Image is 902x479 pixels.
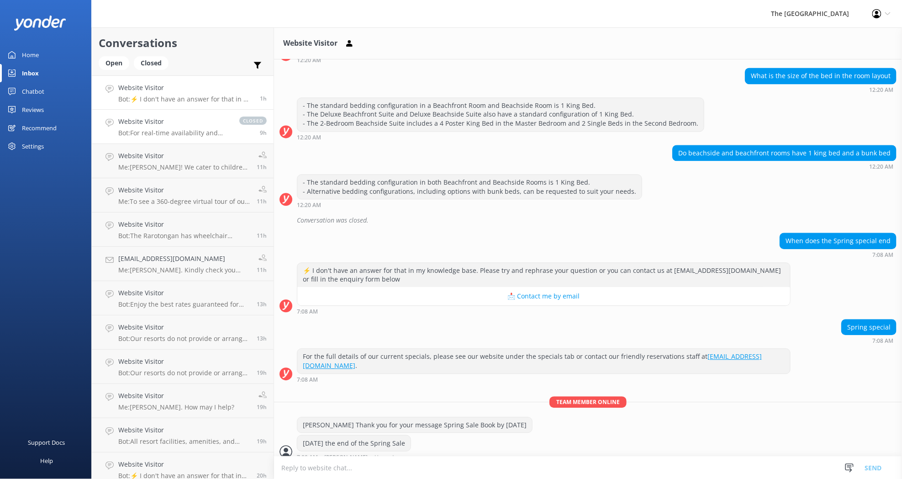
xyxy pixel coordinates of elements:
p: Bot: Our resorts do not provide or arrange transportation services, including airport transfers. ... [118,335,250,343]
div: Chatbot [22,82,44,101]
a: Website VisitorBot:Our resorts do not provide or arrange transportation services, including airpo... [92,315,274,350]
h4: Website Visitor [118,322,250,332]
div: Oct 08 2025 02:20am (UTC -10:00) Pacific/Honolulu [297,134,704,140]
a: Closed [134,58,173,68]
h4: Website Visitor [118,425,250,435]
div: Oct 08 2025 09:09am (UTC -10:00) Pacific/Honolulu [297,454,411,460]
a: Website VisitorBot:Our resorts do not provide or arrange transportation services, including airpo... [92,350,274,384]
h4: [EMAIL_ADDRESS][DOMAIN_NAME] [118,254,250,264]
div: Oct 08 2025 09:08am (UTC -10:00) Pacific/Honolulu [841,337,897,344]
strong: 12:20 AM [297,58,321,63]
span: Oct 08 2025 09:08am (UTC -10:00) Pacific/Honolulu [260,95,267,102]
div: Oct 08 2025 02:20am (UTC -10:00) Pacific/Honolulu [297,57,791,63]
div: ⚡ I don't have an answer for that in my knowledge base. Please try and rephrase your question or ... [297,263,790,287]
div: When does the Spring special end [780,233,896,249]
h4: Website Visitor [118,391,234,401]
strong: 7:08 AM [872,338,893,344]
strong: 12:20 AM [869,164,893,170]
p: Bot: ⚡ I don't have an answer for that in my knowledge base. Please try and rephrase your questio... [118,95,253,103]
p: Bot: For real-time availability and accommodation bookings, please visit [URL][DOMAIN_NAME]. [118,129,230,137]
h4: Website Visitor [118,288,250,298]
p: Me: [PERSON_NAME]. How may I help? [118,403,234,411]
span: Team member online [549,396,627,408]
span: Oct 07 2025 03:09pm (UTC -10:00) Pacific/Honolulu [257,403,267,411]
a: Website VisitorBot:⚡ I don't have an answer for that in my knowledge base. Please try and rephras... [92,75,274,110]
div: [PERSON_NAME] Thank you for your message Spring Sale Book by [DATE] [297,417,532,433]
a: Website VisitorMe:[PERSON_NAME]. How may I help?19h [92,384,274,418]
div: Open [99,56,129,70]
div: Settings [22,137,44,155]
p: Bot: All resort facilities, amenities, and services, including the restaurant, bar, pool, sun lou... [118,437,250,446]
p: Me: [PERSON_NAME]. Kindly check you inbox as I have sent you an email regarding your inquiry. For... [118,266,250,274]
span: Oct 08 2025 01:39am (UTC -10:00) Pacific/Honolulu [260,129,267,137]
div: Oct 08 2025 09:08am (UTC -10:00) Pacific/Honolulu [780,251,897,258]
a: [EMAIL_ADDRESS][DOMAIN_NAME] [303,352,762,370]
span: Oct 07 2025 09:29pm (UTC -10:00) Pacific/Honolulu [257,335,267,342]
span: • Unread [371,455,394,460]
a: Website VisitorBot:Enjoy the best rates guaranteed for direct bookings by using Promo Code TRBRL.... [92,281,274,315]
strong: 12:20 AM [869,87,893,93]
div: [DATE] the end of the Spring Sale [297,436,411,451]
div: Conversation was closed. [297,213,897,228]
div: Oct 08 2025 09:08am (UTC -10:00) Pacific/Honolulu [297,376,791,383]
p: Bot: Enjoy the best rates guaranteed for direct bookings by using Promo Code TRBRL. Book now and ... [118,300,250,309]
div: - The standard bedding configuration in a Beachfront Room and Beachside Room is 1 King Bed. - The... [297,98,704,131]
div: Recommend [22,119,57,137]
a: Website VisitorBot:All resort facilities, amenities, and services, including the restaurant, bar,... [92,418,274,452]
div: Reviews [22,101,44,119]
p: Bot: Our resorts do not provide or arrange transportation services, including airport transfers. ... [118,369,250,377]
strong: 7:08 AM [297,377,318,383]
div: Do beachside and beachfront rooms have 1 king bed and a bunk bed [673,145,896,161]
p: Me: To see a 360-degree virtual tour of our rooms, please visit [URL][DOMAIN_NAME] [118,197,250,206]
div: For the full details of our current specials, please see our website under the specials tab or co... [297,349,790,373]
div: Home [22,46,39,64]
strong: 7:08 AM [297,309,318,314]
span: Oct 07 2025 03:04pm (UTC -10:00) Pacific/Honolulu [257,437,267,445]
strong: 7:09 AM [297,455,318,460]
span: Oct 07 2025 11:01pm (UTC -10:00) Pacific/Honolulu [257,266,267,274]
h3: Website Visitor [283,37,338,49]
span: Oct 07 2025 03:35pm (UTC -10:00) Pacific/Honolulu [257,369,267,377]
div: Help [40,452,53,470]
h4: Website Visitor [118,83,253,93]
p: Bot: The Rarotongan has wheelchair accessibility in most areas, but not all rooms are wheelchair ... [118,232,250,240]
a: Open [99,58,134,68]
div: Oct 08 2025 02:20am (UTC -10:00) Pacific/Honolulu [745,86,897,93]
div: 2025-10-08T18:01:44.447 [280,213,897,228]
div: Oct 08 2025 02:20am (UTC -10:00) Pacific/Honolulu [672,163,897,170]
div: Support Docs [28,433,65,452]
h4: Website Visitor [118,117,230,127]
div: - The standard bedding configuration in both Beachfront and Beachside Rooms is 1 King Bed. - Alte... [297,175,642,199]
div: Oct 08 2025 02:20am (UTC -10:00) Pacific/Honolulu [297,202,642,208]
h4: Website Visitor [118,459,250,469]
span: Oct 07 2025 11:25pm (UTC -10:00) Pacific/Honolulu [257,232,267,239]
h4: Website Visitor [118,357,250,367]
a: Website VisitorBot:The Rarotongan has wheelchair accessibility in most areas, but not all rooms a... [92,213,274,247]
span: Oct 07 2025 11:28pm (UTC -10:00) Pacific/Honolulu [257,197,267,205]
button: 📩 Contact me by email [297,287,790,305]
strong: 7:08 AM [872,252,893,258]
div: What is the size of the bed in the room layout [745,68,896,84]
a: Website VisitorMe:To see a 360-degree virtual tour of our rooms, please visit [URL][DOMAIN_NAME]11h [92,178,274,213]
strong: 12:20 AM [297,135,321,140]
div: Oct 08 2025 09:08am (UTC -10:00) Pacific/Honolulu [297,308,791,314]
h4: Website Visitor [118,219,250,229]
div: Spring special [842,319,896,335]
h2: Conversations [99,34,267,52]
div: Closed [134,56,169,70]
span: Oct 07 2025 11:29pm (UTC -10:00) Pacific/Honolulu [257,163,267,171]
div: Inbox [22,64,39,82]
h4: Website Visitor [118,185,250,195]
span: [PERSON_NAME] [324,455,368,460]
h4: Website Visitor [118,151,250,161]
p: Me: [PERSON_NAME]! We cater to children aged [DEMOGRAPHIC_DATA] years inclusive. Children under f... [118,163,250,171]
span: closed [239,117,267,125]
a: Website VisitorBot:For real-time availability and accommodation bookings, please visit [URL][DOMA... [92,110,274,144]
a: [EMAIL_ADDRESS][DOMAIN_NAME]Me:[PERSON_NAME]. Kindly check you inbox as I have sent you an email ... [92,247,274,281]
strong: 12:20 AM [297,202,321,208]
a: Website VisitorMe:[PERSON_NAME]! We cater to children aged [DEMOGRAPHIC_DATA] years inclusive. Ch... [92,144,274,178]
img: yonder-white-logo.png [14,16,66,31]
span: Oct 07 2025 09:40pm (UTC -10:00) Pacific/Honolulu [257,300,267,308]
